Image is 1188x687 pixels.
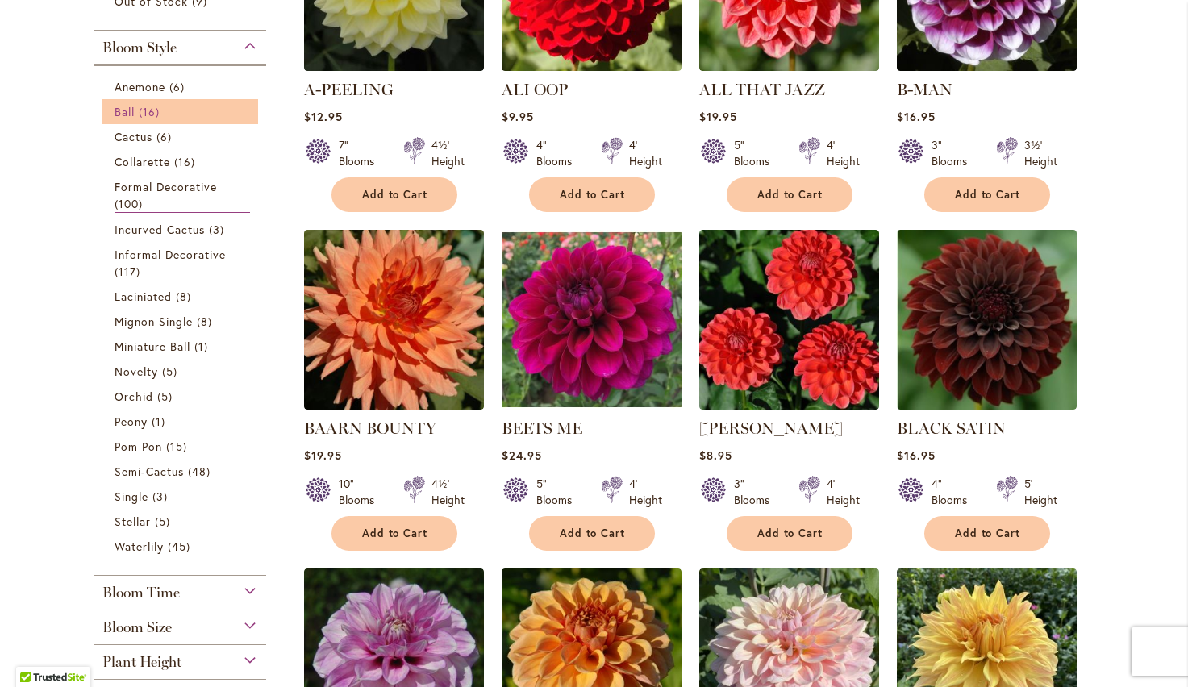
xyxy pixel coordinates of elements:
[174,153,199,170] span: 16
[115,79,165,94] span: Anemone
[188,463,215,480] span: 48
[924,516,1050,551] button: Add to Cart
[897,448,936,463] span: $16.95
[115,104,135,119] span: Ball
[304,59,484,74] a: A-Peeling
[932,137,977,169] div: 3" Blooms
[115,413,251,430] a: Peony 1
[115,514,151,529] span: Stellar
[176,288,195,305] span: 8
[827,137,860,169] div: 4' Height
[529,516,655,551] button: Add to Cart
[304,448,342,463] span: $19.95
[115,222,206,237] span: Incurved Cactus
[115,221,251,238] a: Incurved Cactus 3
[502,109,534,124] span: $9.95
[115,247,227,262] span: Informal Decorative
[629,137,662,169] div: 4' Height
[955,188,1021,202] span: Add to Cart
[757,188,823,202] span: Add to Cart
[699,448,732,463] span: $8.95
[502,59,682,74] a: ALI OOP
[102,584,180,602] span: Bloom Time
[157,388,177,405] span: 5
[115,195,147,212] span: 100
[115,338,251,355] a: Miniature Ball 1
[529,177,655,212] button: Add to Cart
[115,129,152,144] span: Cactus
[629,476,662,508] div: 4' Height
[168,538,194,555] span: 45
[924,177,1050,212] button: Add to Cart
[727,177,852,212] button: Add to Cart
[699,418,843,438] a: [PERSON_NAME]
[304,230,484,410] img: Baarn Bounty
[102,39,177,56] span: Bloom Style
[897,230,1077,410] img: BLACK SATIN
[156,128,176,145] span: 6
[304,80,394,99] a: A-PEELING
[897,59,1077,74] a: B-MAN
[502,398,682,413] a: BEETS ME
[115,363,251,380] a: Novelty 5
[431,137,465,169] div: 4½' Height
[115,539,164,554] span: Waterlily
[757,527,823,540] span: Add to Cart
[431,476,465,508] div: 4½' Height
[502,418,582,438] a: BEETS ME
[169,78,189,95] span: 6
[194,338,212,355] span: 1
[362,527,428,540] span: Add to Cart
[734,137,779,169] div: 5" Blooms
[560,188,626,202] span: Add to Cart
[162,363,181,380] span: 5
[502,80,568,99] a: ALI OOP
[331,177,457,212] button: Add to Cart
[115,414,148,429] span: Peony
[727,516,852,551] button: Add to Cart
[955,527,1021,540] span: Add to Cart
[115,489,148,504] span: Single
[932,476,977,508] div: 4" Blooms
[536,476,581,508] div: 5" Blooms
[699,109,737,124] span: $19.95
[115,463,251,480] a: Semi-Cactus 48
[699,80,825,99] a: ALL THAT JAZZ
[502,230,682,410] img: BEETS ME
[102,618,172,636] span: Bloom Size
[115,464,185,479] span: Semi-Cactus
[115,246,251,280] a: Informal Decorative 117
[304,109,343,124] span: $12.95
[502,448,542,463] span: $24.95
[166,438,191,455] span: 15
[115,78,251,95] a: Anemone 6
[1024,476,1057,508] div: 5' Height
[152,413,169,430] span: 1
[115,389,153,404] span: Orchid
[1024,137,1057,169] div: 3½' Height
[115,103,251,120] a: Ball 16
[115,388,251,405] a: Orchid 5
[115,289,173,304] span: Laciniated
[12,630,57,675] iframe: Launch Accessibility Center
[115,488,251,505] a: Single 3
[115,538,251,555] a: Waterlily 45
[362,188,428,202] span: Add to Cart
[699,230,879,410] img: BENJAMIN MATTHEW
[115,178,251,213] a: Formal Decorative 100
[102,653,181,671] span: Plant Height
[115,263,144,280] span: 117
[152,488,172,505] span: 3
[115,179,218,194] span: Formal Decorative
[304,398,484,413] a: Baarn Bounty
[897,80,952,99] a: B-MAN
[331,516,457,551] button: Add to Cart
[734,476,779,508] div: 3" Blooms
[897,398,1077,413] a: BLACK SATIN
[897,109,936,124] span: $16.95
[115,364,158,379] span: Novelty
[699,59,879,74] a: ALL THAT JAZZ
[560,527,626,540] span: Add to Cart
[699,398,879,413] a: BENJAMIN MATTHEW
[115,288,251,305] a: Laciniated 8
